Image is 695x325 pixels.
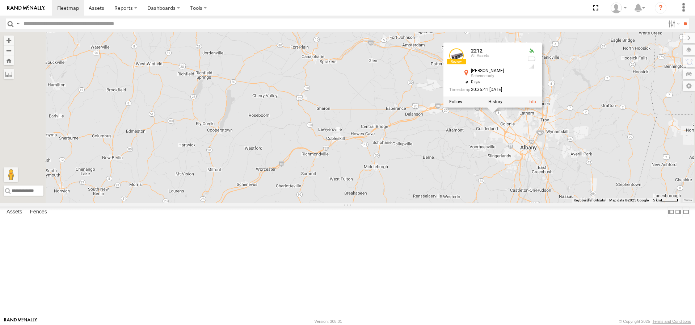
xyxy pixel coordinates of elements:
[527,64,536,70] div: Last Event GSM Signal Strength
[449,48,464,63] a: View Asset Details
[449,100,462,105] label: Realtime tracking of Asset
[4,55,14,65] button: Zoom Home
[655,2,666,14] i: ?
[471,80,480,85] span: 0
[315,319,342,324] div: Version: 308.01
[527,56,536,62] div: No battery health information received from this device.
[471,74,522,79] div: Schenectady
[675,207,682,217] label: Dock Summary Table to the Right
[7,5,45,11] img: rand-logo.svg
[608,3,629,13] div: Thomas Ward
[528,100,536,105] a: View Asset Details
[667,207,675,217] label: Dock Summary Table to the Left
[471,54,522,58] div: All Assets
[471,68,522,73] div: [PERSON_NAME]
[449,88,522,92] div: Date/time of location update
[488,100,502,105] label: View Asset History
[653,319,691,324] a: Terms and Conditions
[574,198,605,203] button: Keyboard shortcuts
[471,48,483,54] a: 2212
[619,319,691,324] div: © Copyright 2025 -
[4,69,14,79] label: Measure
[653,198,661,202] span: 5 km
[665,18,681,29] label: Search Filter Options
[4,167,18,182] button: Drag Pegman onto the map to open Street View
[527,48,536,54] div: Valid GPS Fix
[15,18,21,29] label: Search Query
[651,198,681,203] button: Map Scale: 5 km per 44 pixels
[684,199,692,202] a: Terms (opens in new tab)
[682,207,690,217] label: Hide Summary Table
[3,207,26,217] label: Assets
[683,81,695,91] label: Map Settings
[26,207,51,217] label: Fences
[4,318,37,325] a: Visit our Website
[4,45,14,55] button: Zoom out
[609,198,649,202] span: Map data ©2025 Google
[4,36,14,45] button: Zoom in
